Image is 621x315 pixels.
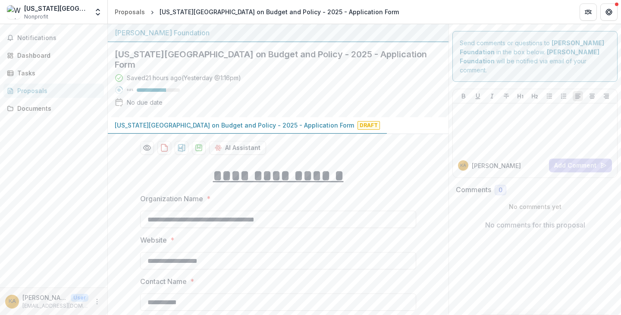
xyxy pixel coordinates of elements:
[544,91,555,101] button: Bullet List
[17,69,97,78] div: Tasks
[3,101,104,115] a: Documents
[111,6,402,18] nav: breadcrumb
[71,294,88,302] p: User
[24,13,48,21] span: Nonprofit
[499,187,502,194] span: 0
[3,31,104,45] button: Notifications
[530,91,540,101] button: Heading 2
[140,141,154,155] button: Preview 6199d2b3-05d4-4772-a731-4487494ba0d7-0.pdf
[111,6,148,18] a: Proposals
[485,220,585,230] p: No comments for this proposal
[515,91,526,101] button: Heading 1
[140,276,187,287] p: Contact Name
[127,87,133,93] p: 68 %
[472,161,521,170] p: [PERSON_NAME]
[456,186,491,194] h2: Comments
[127,98,163,107] div: No due date
[22,293,67,302] p: [PERSON_NAME]
[600,3,618,21] button: Get Help
[580,3,597,21] button: Partners
[573,91,583,101] button: Align Left
[209,141,266,155] button: AI Assistant
[460,163,466,168] div: Kelly Allen
[175,141,188,155] button: download-proposal
[17,104,97,113] div: Documents
[22,302,88,310] p: [EMAIL_ADDRESS][DOMAIN_NAME]
[7,5,21,19] img: West Virginia Center on Budget and Policy
[549,159,612,172] button: Add Comment
[601,91,612,101] button: Align Right
[115,121,354,130] p: [US_STATE][GEOGRAPHIC_DATA] on Budget and Policy - 2025 - Application Form
[473,91,483,101] button: Underline
[157,141,171,155] button: download-proposal
[487,91,497,101] button: Italicize
[160,7,399,16] div: [US_STATE][GEOGRAPHIC_DATA] on Budget and Policy - 2025 - Application Form
[17,86,97,95] div: Proposals
[17,51,97,60] div: Dashboard
[3,84,104,98] a: Proposals
[192,141,206,155] button: download-proposal
[127,73,241,82] div: Saved 21 hours ago ( Yesterday @ 1:16pm )
[140,235,167,245] p: Website
[92,296,102,307] button: More
[456,202,614,211] p: No comments yet
[458,91,469,101] button: Bold
[9,299,16,304] div: Kelly Allen
[115,49,428,70] h2: [US_STATE][GEOGRAPHIC_DATA] on Budget and Policy - 2025 - Application Form
[3,48,104,62] a: Dashboard
[17,34,100,42] span: Notifications
[3,66,104,80] a: Tasks
[558,91,569,101] button: Ordered List
[92,3,104,21] button: Open entity switcher
[140,193,203,204] p: Organization Name
[358,121,380,130] span: Draft
[587,91,597,101] button: Align Center
[115,28,442,38] div: [PERSON_NAME] Foundation
[501,91,511,101] button: Strike
[24,4,88,13] div: [US_STATE][GEOGRAPHIC_DATA] on Budget and Policy
[115,7,145,16] div: Proposals
[452,31,618,82] div: Send comments or questions to in the box below. will be notified via email of your comment.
